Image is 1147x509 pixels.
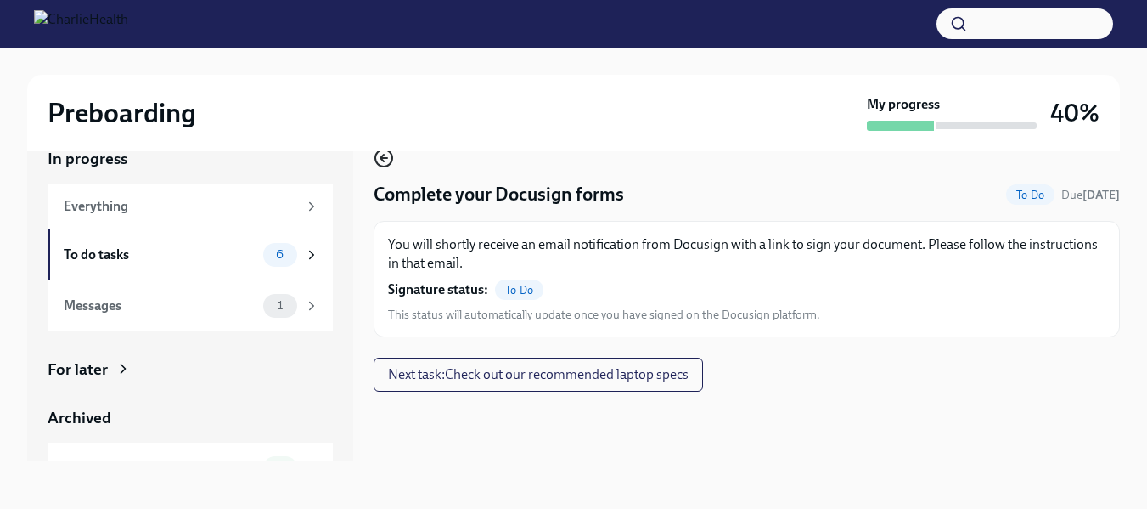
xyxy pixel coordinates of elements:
strong: Signature status: [388,280,488,299]
div: Completed tasks [64,459,256,478]
span: 6 [266,248,294,261]
a: Everything [48,184,333,229]
span: This status will automatically update once you have signed on the Docusign platform. [388,307,820,323]
span: August 19th, 2025 08:00 [1061,187,1120,203]
span: 1 [267,299,293,312]
a: Completed tasks [48,443,333,494]
div: For later [48,359,108,381]
a: To do tasks6 [48,229,333,280]
span: Next task : Check out our recommended laptop specs [388,366,689,383]
span: To Do [495,284,543,297]
a: In progress [48,148,333,170]
h4: Complete your Docusign forms [374,182,624,207]
a: Messages1 [48,280,333,331]
a: For later [48,359,333,381]
p: You will shortly receive an email notification from Docusign with a link to sign your document. P... [388,235,1105,273]
strong: [DATE] [1082,188,1120,202]
div: Messages [64,297,256,315]
span: To Do [1006,189,1054,201]
h2: Preboarding [48,96,196,130]
a: Archived [48,407,333,429]
strong: My progress [867,95,940,114]
button: Next task:Check out our recommended laptop specs [374,358,703,392]
div: To do tasks [64,246,256,264]
img: CharlieHealth [34,10,128,37]
span: Due [1061,188,1120,202]
div: Everything [64,197,297,216]
h3: 40% [1050,98,1099,128]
